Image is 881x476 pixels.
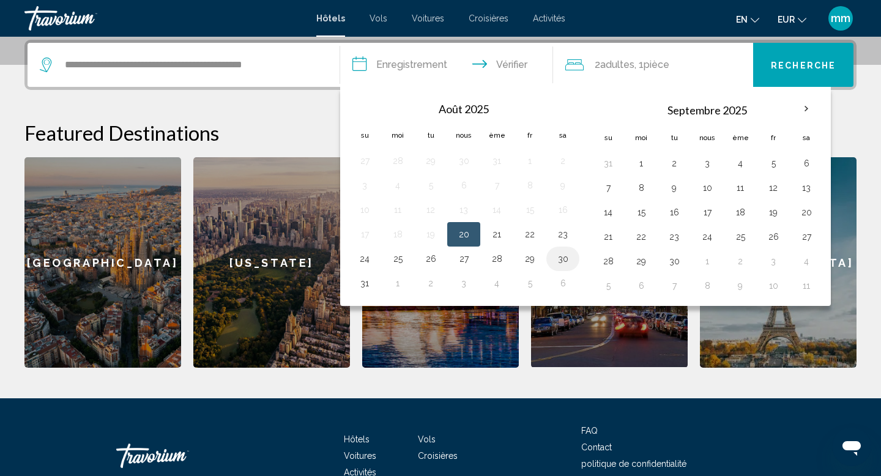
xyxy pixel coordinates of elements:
button: Jour 8 [520,177,540,194]
button: Jour 4 [797,253,816,270]
button: Jour 3 [355,177,374,194]
button: Jour 31 [355,275,374,292]
button: Jour 1 [520,152,540,169]
div: Widget de recherche [28,43,853,87]
font: pièce [644,59,669,70]
button: Jour 15 [520,201,540,218]
button: Jour 28 [388,152,407,169]
font: en [736,15,748,24]
button: Jour 31 [598,155,618,172]
button: Jour 8 [697,277,717,294]
a: Travorium [116,437,239,474]
button: Jour 24 [355,250,374,267]
a: Vols [418,434,436,444]
button: Jour 21 [487,226,507,243]
font: mm [831,12,850,24]
button: Jour 2 [553,152,573,169]
button: Jour 19 [764,204,783,221]
button: Changer de langue [736,10,759,28]
button: Jour 2 [664,155,684,172]
a: Voitures [344,451,376,461]
button: Jour 16 [553,201,573,218]
a: Vols [370,13,387,23]
button: Jour 8 [631,179,651,196]
button: Dates d'arrivée et de départ [340,43,553,87]
button: Jour 6 [797,155,816,172]
button: Jour 21 [598,228,618,245]
button: Changer de devise [778,10,806,28]
button: Jour 12 [421,201,441,218]
button: Jour 4 [487,275,507,292]
a: Hôtels [316,13,345,23]
button: Jour 7 [487,177,507,194]
button: Jour 23 [664,228,684,245]
button: Jour 13 [797,179,816,196]
iframe: Bouton de lancement de la fenêtre de messagerie [832,427,871,466]
a: politique de confidentialité [581,459,686,469]
button: Jour 28 [487,250,507,267]
button: Jour 26 [764,228,783,245]
button: Jour 27 [355,152,374,169]
button: Jour 29 [631,253,651,270]
font: Croisières [469,13,508,23]
button: Jour 2 [421,275,441,292]
button: Jour 15 [631,204,651,221]
button: Jour 11 [797,277,816,294]
button: Jour 3 [764,253,783,270]
font: 2 [595,59,600,70]
button: Jour 6 [454,177,474,194]
a: Activités [533,13,565,23]
button: Jour 28 [598,253,618,270]
button: Jour 5 [598,277,618,294]
button: Jour 30 [664,253,684,270]
button: Jour 5 [764,155,783,172]
font: Septembre 2025 [667,103,747,117]
button: Jour 11 [388,201,407,218]
font: Recherche [771,61,836,70]
font: adultes [600,59,634,70]
button: Jour 1 [697,253,717,270]
button: Jour 29 [421,152,441,169]
button: Jour 25 [388,250,407,267]
button: Jour 22 [631,228,651,245]
a: Voitures [412,13,444,23]
button: Jour 25 [730,228,750,245]
button: Jour 27 [454,250,474,267]
font: EUR [778,15,795,24]
button: Jour 30 [454,152,474,169]
button: Jour 3 [454,275,474,292]
button: Jour 4 [730,155,750,172]
a: [GEOGRAPHIC_DATA] [24,157,181,368]
button: Jour 31 [487,152,507,169]
button: Jour 4 [388,177,407,194]
button: Jour 16 [664,204,684,221]
button: Jour 6 [553,275,573,292]
button: Jour 11 [730,179,750,196]
button: Jour 9 [553,177,573,194]
a: [US_STATE] [193,157,350,368]
button: Voyageurs : 2 adultes, 0 enfants [553,43,754,87]
button: Jour 3 [697,155,717,172]
a: Contact [581,442,612,452]
button: Jour 12 [764,179,783,196]
button: Jour 18 [388,226,407,243]
a: Croisières [418,451,458,461]
button: Jour 13 [454,201,474,218]
a: Hôtels [344,434,370,444]
button: Jour 30 [553,250,573,267]
button: Jour 10 [355,201,374,218]
button: Jour 7 [664,277,684,294]
a: Travorium [24,6,304,31]
button: Jour 17 [355,226,374,243]
button: Jour 27 [797,228,816,245]
button: Jour 1 [631,155,651,172]
a: FAQ [581,426,598,436]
